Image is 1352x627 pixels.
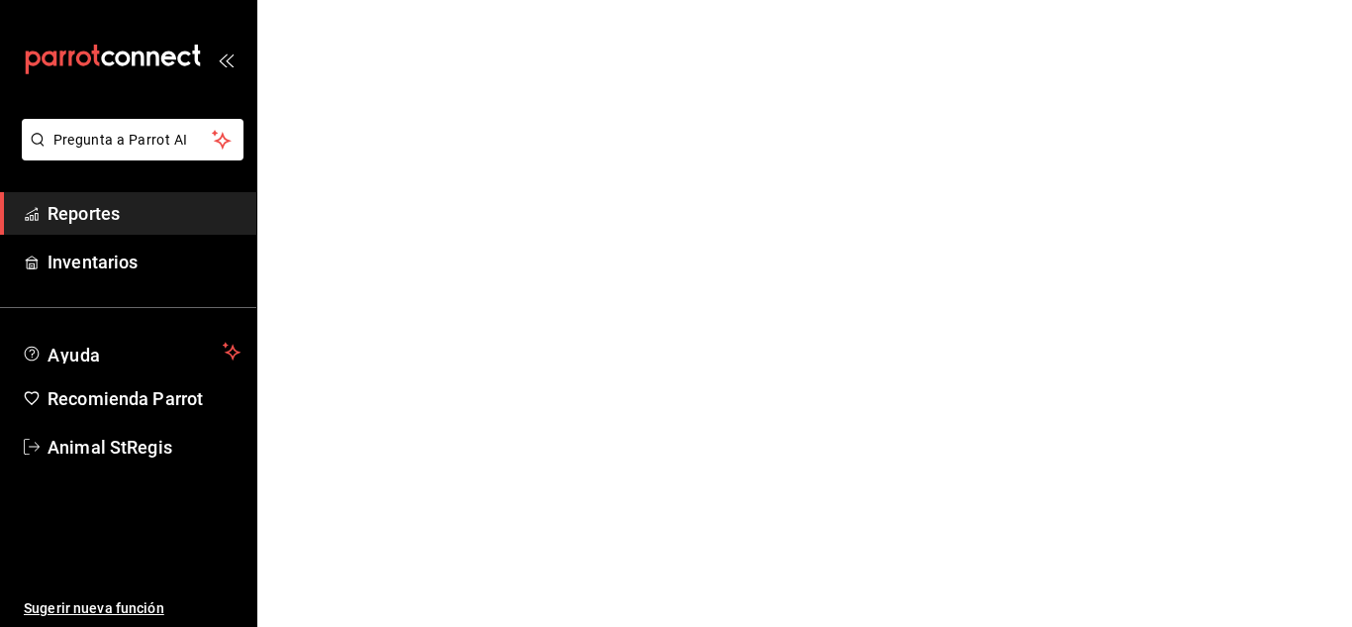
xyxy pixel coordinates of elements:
span: Recomienda Parrot [48,385,241,412]
a: Pregunta a Parrot AI [14,144,243,164]
span: Ayuda [48,340,215,364]
button: open_drawer_menu [218,52,234,67]
span: Reportes [48,200,241,227]
button: Pregunta a Parrot AI [22,119,243,160]
span: Sugerir nueva función [24,598,241,619]
span: Animal StRegis [48,434,241,461]
span: Inventarios [48,249,241,275]
span: Pregunta a Parrot AI [53,130,213,151]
